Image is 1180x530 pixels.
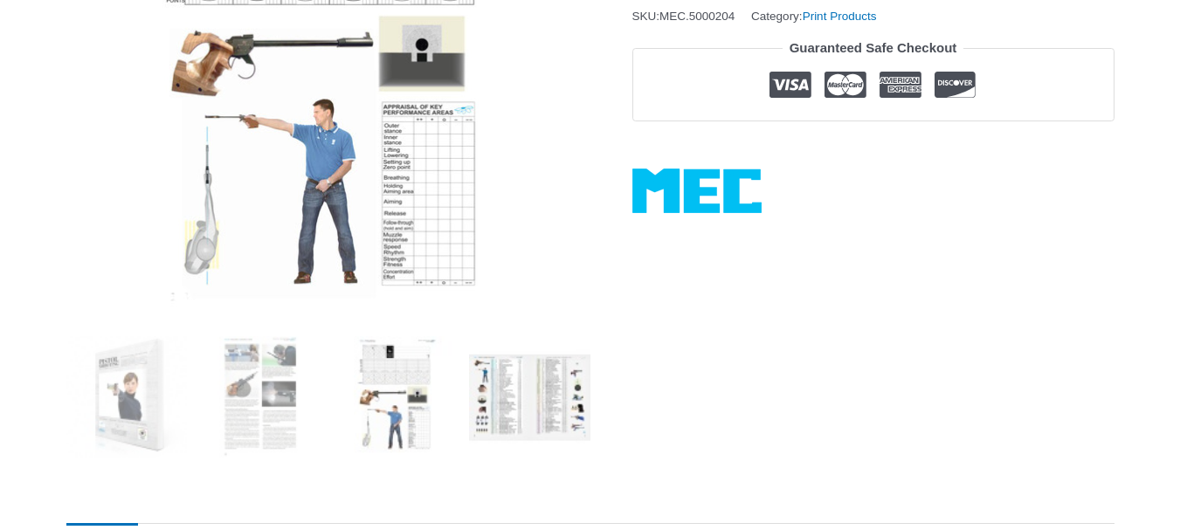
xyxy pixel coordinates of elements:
[659,10,735,23] span: MEC.5000204
[200,336,321,458] img: Book - Pistol Shooting - Image 2
[751,5,876,27] span: Category:
[335,336,456,458] img: Book - Pistol Shooting - Image 3
[803,10,877,23] a: Print Products
[632,134,1114,155] iframe: Customer reviews powered by Trustpilot
[783,36,964,60] legend: Guaranteed Safe Checkout
[632,5,735,27] span: SKU:
[66,336,188,458] img: Book - Pistol Shooting
[632,169,762,213] a: MEC
[469,336,590,458] img: Book - Pistol Shooting - Image 4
